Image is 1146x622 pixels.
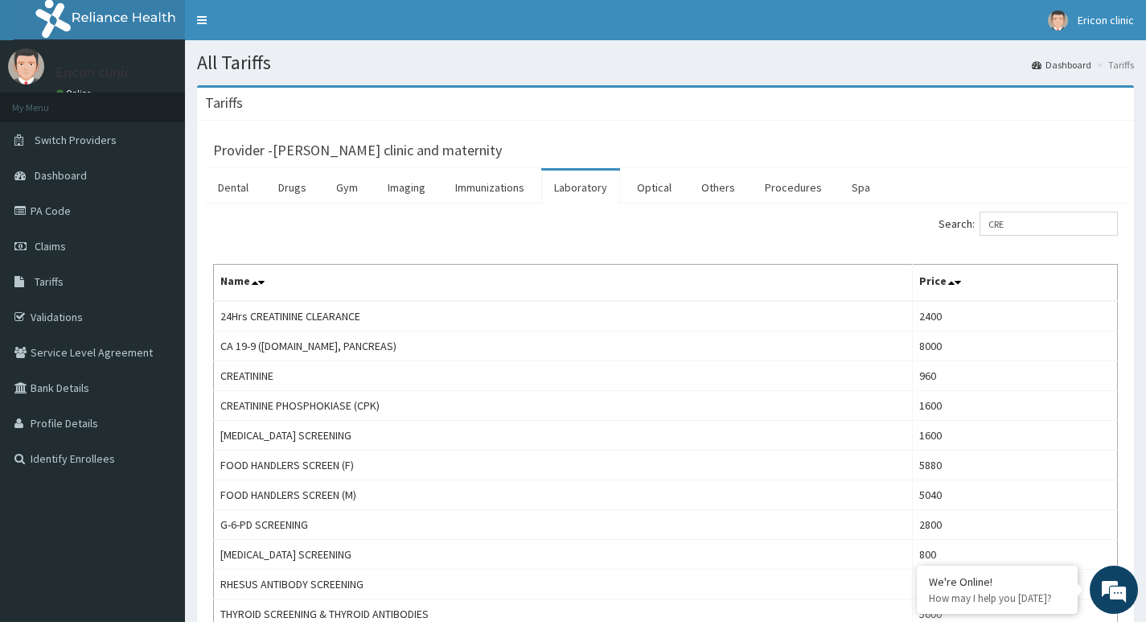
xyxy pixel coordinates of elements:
td: RHESUS ANTIBODY SCREENING [214,570,913,599]
a: Optical [624,171,684,204]
h3: Provider - [PERSON_NAME] clinic and maternity [213,143,502,158]
p: Ericon clinic [56,65,131,80]
span: Ericon clinic [1078,13,1134,27]
span: Switch Providers [35,133,117,147]
td: 800 [912,540,1117,570]
td: CA 19-9 ([DOMAIN_NAME], PANCREAS) [214,332,913,361]
td: 5040 [912,480,1117,510]
td: CREATININE PHOSPHOKIASE (CPK) [214,391,913,421]
img: d_794563401_company_1708531726252_794563401 [30,80,65,121]
td: 2800 [912,510,1117,540]
td: FOOD HANDLERS SCREEN (M) [214,480,913,510]
span: Dashboard [35,168,87,183]
a: Spa [839,171,883,204]
a: Imaging [375,171,438,204]
a: Laboratory [541,171,620,204]
td: 5880 [912,451,1117,480]
div: We're Online! [929,575,1066,589]
td: 1600 [912,570,1117,599]
td: FOOD HANDLERS SCREEN (F) [214,451,913,480]
h1: All Tariffs [197,52,1134,73]
img: User Image [8,48,44,84]
td: [MEDICAL_DATA] SCREENING [214,421,913,451]
input: Search: [980,212,1118,236]
td: G-6-PD SCREENING [214,510,913,540]
td: 24Hrs CREATININE CLEARANCE [214,301,913,332]
h3: Tariffs [205,96,243,110]
img: User Image [1048,10,1068,31]
a: Online [56,88,95,99]
th: Name [214,265,913,302]
a: Others [688,171,748,204]
td: 1600 [912,391,1117,421]
a: Immunizations [442,171,537,204]
textarea: Type your message and hit 'Enter' [8,439,306,496]
a: Dental [205,171,261,204]
a: Gym [323,171,371,204]
div: Minimize live chat window [264,8,302,47]
td: 2400 [912,301,1117,332]
td: 960 [912,361,1117,391]
td: 1600 [912,421,1117,451]
a: Dashboard [1032,58,1091,72]
li: Tariffs [1093,58,1134,72]
th: Price [912,265,1117,302]
label: Search: [939,212,1118,236]
span: We're online! [93,203,222,365]
td: CREATININE [214,361,913,391]
span: Tariffs [35,274,64,289]
div: Chat with us now [84,90,270,111]
span: Claims [35,239,66,253]
td: 8000 [912,332,1117,361]
a: Drugs [265,171,319,204]
a: Procedures [752,171,835,204]
p: How may I help you today? [929,591,1066,605]
td: [MEDICAL_DATA] SCREENING [214,540,913,570]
